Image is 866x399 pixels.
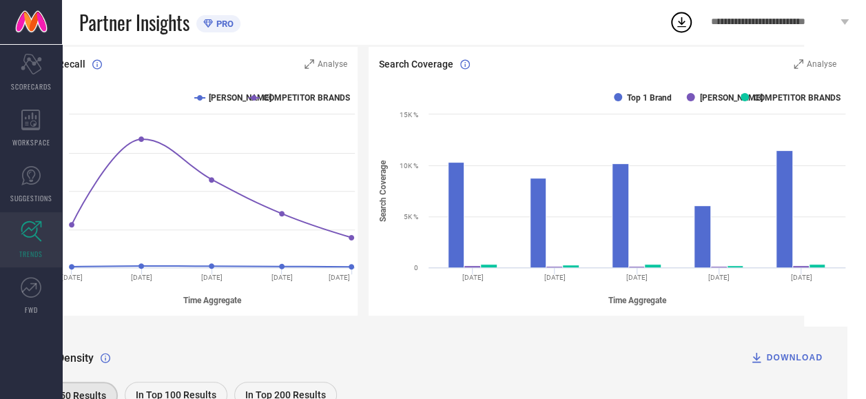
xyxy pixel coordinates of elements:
text: [PERSON_NAME] [699,93,762,103]
text: [DATE] [462,274,484,281]
text: [PERSON_NAME] [209,93,271,103]
span: Partner Insights [79,8,189,37]
text: [DATE] [626,274,648,281]
button: DOWNLOAD [732,344,840,371]
text: [DATE] [790,274,812,281]
tspan: Time Aggregate [183,296,242,305]
tspan: Time Aggregate [608,296,667,305]
svg: Zoom [794,59,803,69]
text: [DATE] [131,274,152,281]
text: 5K % [404,213,418,221]
text: 0 [414,264,418,272]
span: Analyse [807,59,836,69]
text: [DATE] [329,274,350,281]
text: COMPETITOR BRANDS [754,93,841,103]
text: [DATE] [708,274,730,281]
span: Analyse [318,59,347,69]
text: 10K % [400,162,418,170]
div: DOWNLOAD [750,351,823,365]
text: [DATE] [271,274,293,281]
text: [DATE] [201,274,223,281]
span: FWD [25,305,38,315]
text: [DATE] [544,274,566,281]
text: COMPETITOR BRANDS [262,93,349,103]
span: Search Coverage [379,59,453,70]
tspan: Search Coverage [378,160,388,222]
text: 15K % [400,111,418,119]
span: SUGGESTIONS [10,193,52,203]
div: Open download list [669,10,694,34]
span: TRENDS [19,249,43,259]
span: PRO [213,19,234,29]
span: SCORECARDS [11,81,52,92]
text: Top 1 Brand [627,93,672,103]
span: WORKSPACE [12,137,50,147]
text: [DATE] [61,274,83,281]
svg: Zoom [305,59,314,69]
